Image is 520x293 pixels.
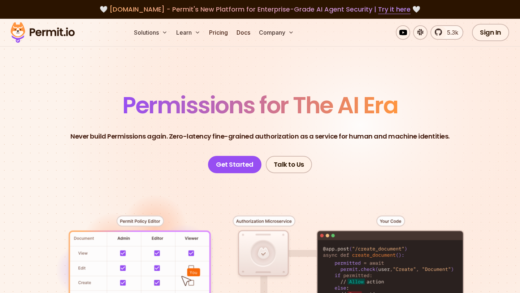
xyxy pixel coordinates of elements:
[109,5,411,14] span: [DOMAIN_NAME] - Permit's New Platform for Enterprise-Grade AI Agent Security |
[208,156,261,173] a: Get Started
[173,25,203,40] button: Learn
[70,131,450,141] p: Never build Permissions again. Zero-latency fine-grained authorization as a service for human and...
[430,25,463,40] a: 5.3k
[472,24,509,41] a: Sign In
[17,4,503,14] div: 🤍 🤍
[131,25,170,40] button: Solutions
[234,25,253,40] a: Docs
[206,25,231,40] a: Pricing
[443,28,458,37] span: 5.3k
[122,89,398,121] span: Permissions for The AI Era
[266,156,312,173] a: Talk to Us
[256,25,297,40] button: Company
[378,5,411,14] a: Try it here
[7,20,78,45] img: Permit logo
